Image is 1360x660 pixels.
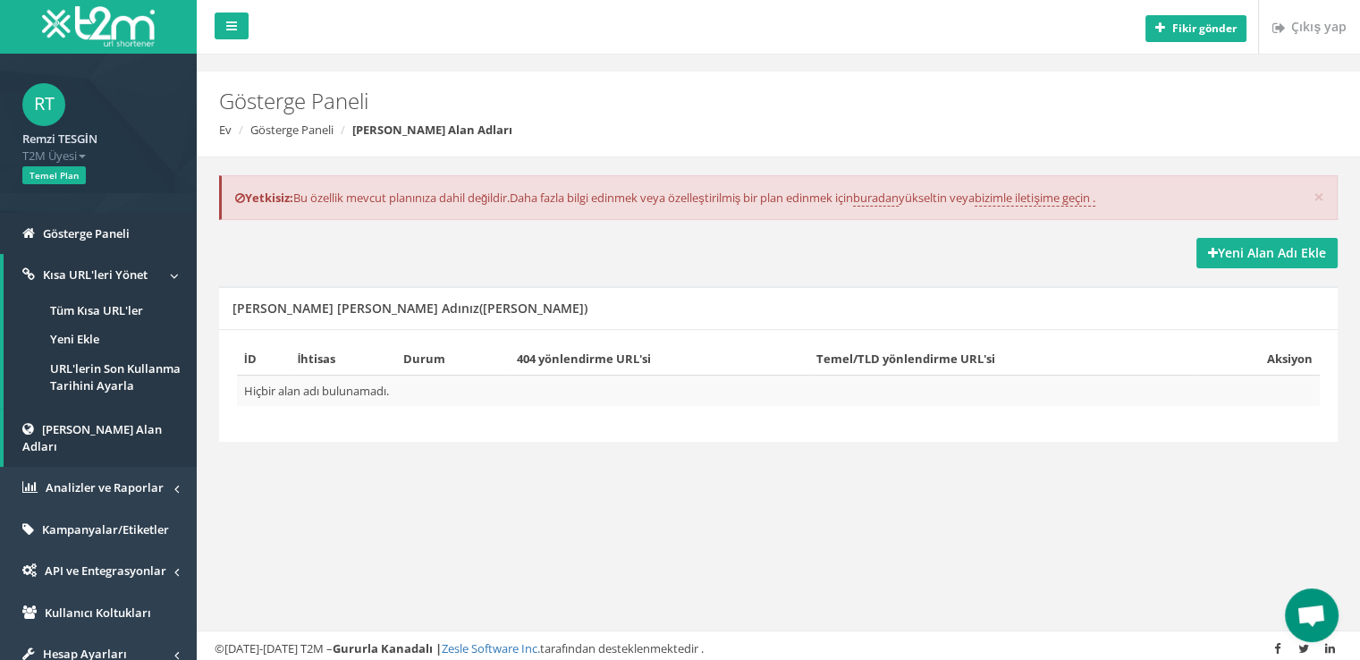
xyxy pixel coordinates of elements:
[45,563,166,579] font: API ve Entegrasyonlar
[50,302,143,318] font: Tüm Kısa URL'ler
[215,640,333,656] font: ©[DATE]-[DATE] T2M –
[975,190,1095,207] a: bizimle iletişime geçin .
[352,122,512,138] font: [PERSON_NAME] Alan Adları
[510,190,853,206] font: Daha fazla bilgi edinmek veya özelleştirilmiş bir plan edinmek için
[50,360,181,393] font: URL'lerin Son Kullanma Tarihini Ayarla
[22,126,174,164] a: Remzi TESGİN T2M Üyesi
[1145,15,1246,42] button: Fikir gönder
[816,351,995,367] font: Temel/TLD yönlendirme URL'si
[22,421,162,454] font: [PERSON_NAME] Alan Adları
[46,479,164,495] font: Analizler ve Raporlar
[244,383,389,399] font: Hiçbir alan adı bulunamadı.
[43,225,130,241] font: Gösterge Paneli
[1291,18,1347,35] font: Çıkış yap
[30,169,79,182] font: Temel Plan
[1196,238,1338,268] a: Yeni Alan Adı Ekle
[1314,184,1324,209] font: ×
[43,267,148,283] font: Kısa URL'leri Yönet
[403,351,445,367] font: Durum
[975,190,1095,206] font: bizimle iletişime geçin .
[4,354,197,400] a: URL'lerin Son Kullanma Tarihini Ayarla
[1285,588,1339,642] div: Open chat
[333,640,442,656] font: Gururla Kanadalı |
[293,190,510,206] font: Bu özellik mevcut planınıza dahil değildir.
[442,640,540,656] a: Zesle Software Inc.
[853,190,899,207] a: buradan
[50,331,99,347] font: Yeni Ekle
[22,148,77,164] font: T2M Üyesi
[42,6,155,47] img: T2M
[232,300,587,317] font: [PERSON_NAME] [PERSON_NAME] Adınız([PERSON_NAME])
[245,190,293,206] font: Yetkisiz:
[1218,244,1326,261] font: Yeni Alan Adı Ekle
[244,351,257,367] font: İD
[1172,21,1237,36] font: Fikir gönder
[22,131,97,147] font: Remzi TESGİN
[517,351,651,367] font: 404 yönlendirme URL'si
[34,91,55,115] font: RT
[4,296,197,326] a: Tüm Kısa URL'ler
[899,190,975,206] font: yükseltin veya
[250,122,334,138] a: Gösterge Paneli
[4,325,197,354] a: Yeni Ekle
[42,521,169,537] font: Kampanyalar/Etiketler
[853,190,899,206] font: buradan
[219,86,368,115] font: Gösterge Paneli
[1267,351,1313,367] font: Aksiyon
[45,605,151,621] font: Kullanıcı Koltukları
[219,122,232,138] a: Ev
[298,351,336,367] font: İhtisas
[540,640,704,656] font: tarafından desteklenmektedir .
